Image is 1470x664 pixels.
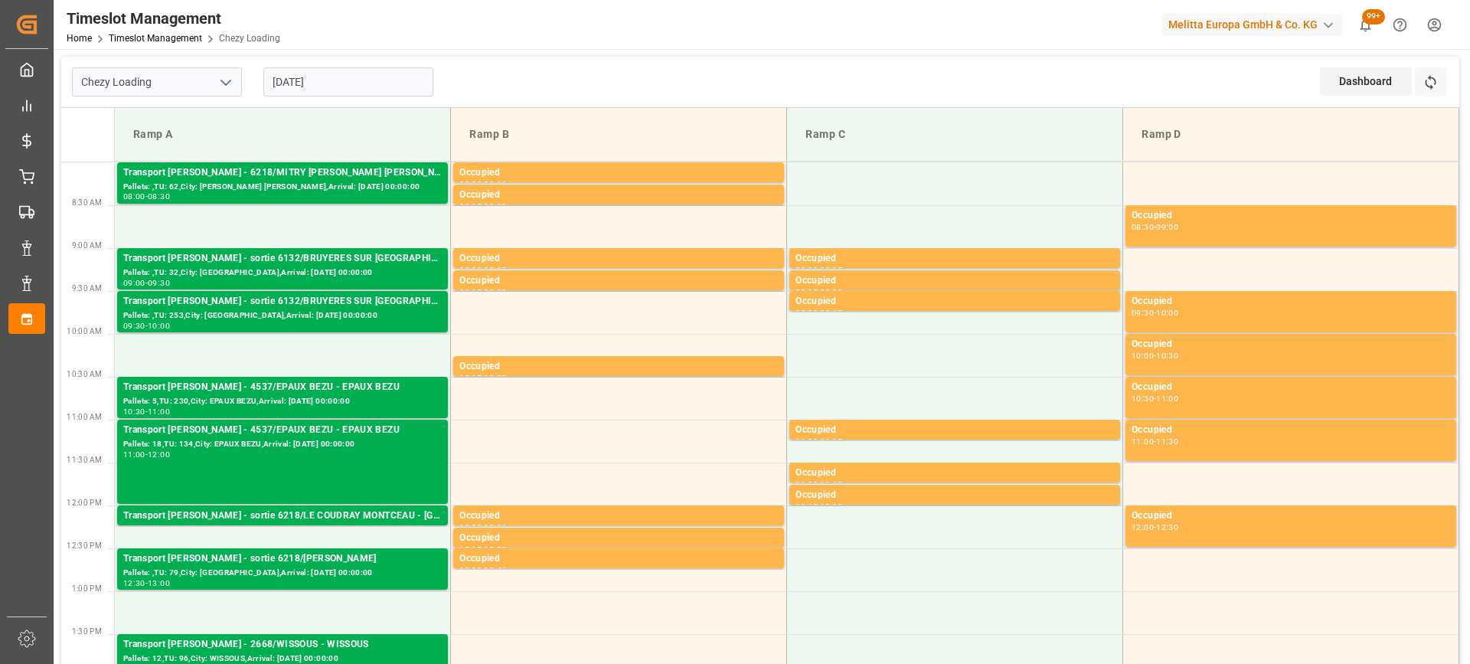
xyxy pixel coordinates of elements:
div: 09:30 [484,289,506,296]
div: Transport [PERSON_NAME] - 2668/WISSOUS - WISSOUS [123,637,442,653]
div: Transport [PERSON_NAME] - 4537/EPAUX BEZU - EPAUX BEZU [123,423,442,438]
button: show 100 new notifications [1348,8,1383,42]
div: 08:00 [123,193,145,200]
div: - [482,181,484,188]
button: open menu [214,70,237,94]
div: 12:30 [459,567,482,574]
div: 10:15 [459,375,482,381]
div: 11:15 [820,438,842,445]
div: - [482,546,484,553]
div: - [818,289,820,296]
div: 09:15 [795,289,818,296]
span: 12:00 PM [67,499,102,507]
div: 10:00 [1156,309,1178,316]
div: - [482,267,484,273]
div: 09:30 [1132,309,1154,316]
div: Ramp D [1135,120,1446,149]
div: Occupied [1132,294,1450,309]
div: 11:30 [1156,438,1178,445]
div: 11:30 [795,481,818,488]
div: Occupied [1132,380,1450,395]
div: 09:15 [484,267,506,273]
div: 12:00 [1132,524,1154,531]
span: 8:30 AM [72,198,102,207]
div: 11:45 [795,503,818,510]
div: - [482,567,484,574]
div: 09:30 [148,280,170,286]
span: 99+ [1362,9,1385,25]
div: - [1154,352,1156,359]
span: 10:30 AM [67,370,102,378]
div: 09:00 [1156,224,1178,231]
div: Pallets: 5,TU: 230,City: EPAUX BEZU,Arrival: [DATE] 00:00:00 [123,395,442,408]
div: - [1154,224,1156,231]
span: 1:00 PM [72,584,102,593]
div: - [145,193,148,200]
div: - [818,309,820,316]
a: Timeslot Management [109,33,202,44]
div: Occupied [459,509,778,524]
div: 13:00 [148,580,170,587]
div: 10:30 [1156,352,1178,359]
div: Transport [PERSON_NAME] - 6218/MITRY [PERSON_NAME] [PERSON_NAME] [123,165,442,181]
div: 09:00 [795,267,818,273]
button: Help Center [1383,8,1417,42]
div: Ramp C [799,120,1110,149]
div: - [818,503,820,510]
div: Occupied [1132,337,1450,352]
div: 10:00 [1132,352,1154,359]
span: 9:00 AM [72,241,102,250]
div: 10:00 [148,322,170,329]
input: DD-MM-YYYY [263,67,433,96]
input: Type to search/select [72,67,242,96]
div: 11:00 [123,451,145,458]
span: 11:00 AM [67,413,102,421]
div: 11:00 [148,408,170,415]
div: Pallets: ,TU: 28,City: [GEOGRAPHIC_DATA],Arrival: [DATE] 00:00:00 [123,524,442,537]
div: 11:00 [1156,395,1178,402]
span: 1:30 PM [72,627,102,636]
div: Occupied [795,423,1114,438]
div: Transport [PERSON_NAME] - 4537/EPAUX BEZU - EPAUX BEZU [123,380,442,395]
div: - [145,451,148,458]
a: Home [67,33,92,44]
div: 12:30 [1156,524,1178,531]
div: 09:45 [820,309,842,316]
div: 09:30 [820,289,842,296]
div: Occupied [459,165,778,181]
div: - [818,481,820,488]
div: Timeslot Management [67,7,280,30]
div: Transport [PERSON_NAME] - sortie 6218/[PERSON_NAME] [123,551,442,567]
div: Occupied [1132,208,1450,224]
div: Transport [PERSON_NAME] - sortie 6132/BRUYERES SUR [GEOGRAPHIC_DATA] SUR [GEOGRAPHIC_DATA] [123,251,442,267]
div: 09:15 [459,289,482,296]
span: 12:30 PM [67,541,102,550]
span: 11:30 AM [67,456,102,464]
div: Pallets: ,TU: 79,City: [GEOGRAPHIC_DATA],Arrival: [DATE] 00:00:00 [123,567,442,580]
div: - [818,438,820,445]
div: - [482,375,484,381]
div: Ramp B [463,120,774,149]
div: 11:45 [820,481,842,488]
div: Occupied [1132,509,1450,524]
div: 08:00 [459,181,482,188]
div: Occupied [459,273,778,289]
div: 12:30 [123,580,145,587]
div: - [482,524,484,531]
div: 12:45 [484,567,506,574]
div: 11:00 [1132,438,1154,445]
div: 09:30 [123,322,145,329]
div: - [1154,395,1156,402]
div: 08:30 [1132,224,1154,231]
div: 09:00 [123,280,145,286]
div: - [1154,309,1156,316]
div: 08:30 [148,193,170,200]
div: 10:30 [484,375,506,381]
div: Occupied [795,466,1114,481]
div: 12:00 [148,451,170,458]
div: - [145,408,148,415]
div: - [482,203,484,210]
div: 12:15 [484,524,506,531]
div: Occupied [795,294,1114,309]
div: Dashboard [1320,67,1412,96]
